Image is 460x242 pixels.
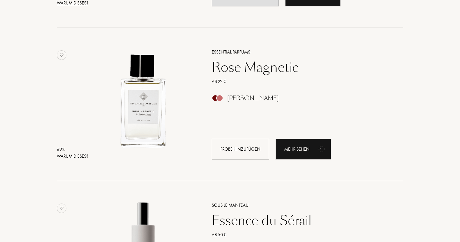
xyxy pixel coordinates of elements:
a: Sous le Manteau [207,202,394,209]
a: [PERSON_NAME] [207,96,394,103]
img: Rose Magnetic Essential Parfums [90,48,197,154]
a: Rose Magnetic Essential Parfums [90,41,202,167]
img: no_like_p.png [57,204,66,213]
div: Warum dieses? [57,153,88,160]
a: Rose Magnetic [207,60,394,75]
a: Ab 50 € [207,231,394,238]
img: no_like_p.png [57,50,66,60]
div: animation [315,142,328,155]
div: [PERSON_NAME] [227,95,279,102]
div: 69 % [57,146,88,153]
a: Ab 22 € [207,78,394,85]
div: Mehr sehen [276,139,331,160]
a: Mehr sehenanimation [276,139,331,160]
div: Probe hinzufügen [212,139,269,160]
a: Essential Parfums [207,49,394,55]
a: Essence du Sérail [207,213,394,228]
